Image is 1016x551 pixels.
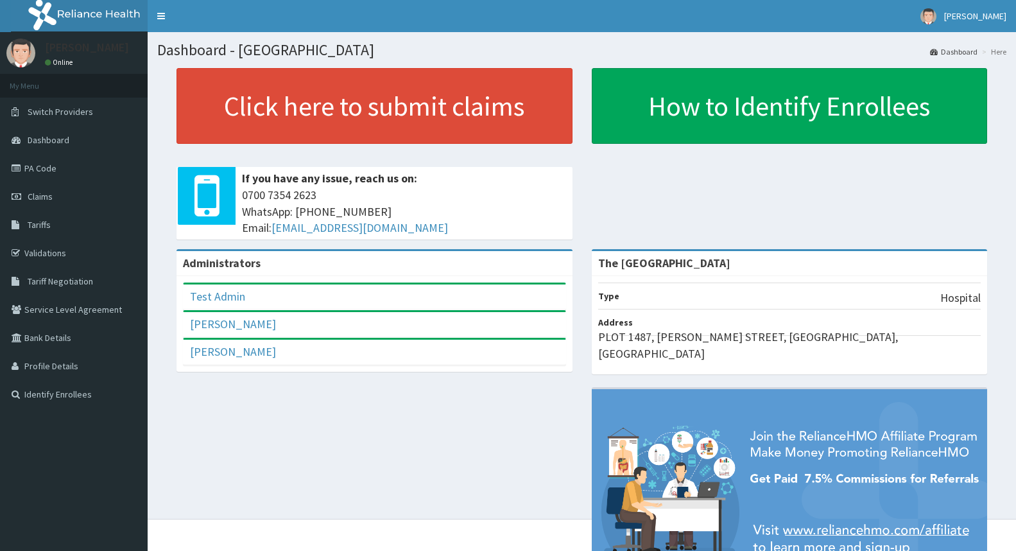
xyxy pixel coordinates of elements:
[242,187,566,236] span: 0700 7354 2623 WhatsApp: [PHONE_NUMBER] Email:
[598,256,730,270] strong: The [GEOGRAPHIC_DATA]
[242,171,417,186] b: If you have any issue, reach us on:
[920,8,936,24] img: User Image
[28,134,69,146] span: Dashboard
[28,191,53,202] span: Claims
[190,289,245,304] a: Test Admin
[190,344,276,359] a: [PERSON_NAME]
[598,317,633,328] b: Address
[45,58,76,67] a: Online
[598,290,619,302] b: Type
[190,317,276,331] a: [PERSON_NAME]
[940,290,981,306] p: Hospital
[28,219,51,231] span: Tariffs
[28,106,93,118] span: Switch Providers
[598,329,981,362] p: PLOT 1487, [PERSON_NAME] STREET, [GEOGRAPHIC_DATA], [GEOGRAPHIC_DATA]
[177,68,573,144] a: Click here to submit claims
[944,10,1006,22] span: [PERSON_NAME]
[271,220,448,235] a: [EMAIL_ADDRESS][DOMAIN_NAME]
[979,46,1006,57] li: Here
[930,46,977,57] a: Dashboard
[6,39,35,67] img: User Image
[157,42,1006,58] h1: Dashboard - [GEOGRAPHIC_DATA]
[28,275,93,287] span: Tariff Negotiation
[183,256,261,270] b: Administrators
[592,68,988,144] a: How to Identify Enrollees
[45,42,129,53] p: [PERSON_NAME]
